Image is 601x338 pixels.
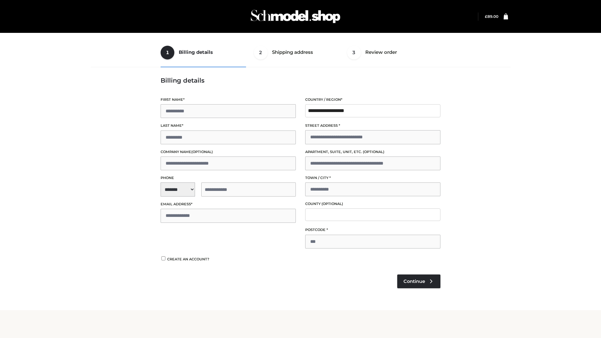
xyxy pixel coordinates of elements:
[485,14,487,19] span: £
[321,202,343,206] span: (optional)
[249,4,342,29] img: Schmodel Admin 964
[305,201,440,207] label: County
[167,257,209,261] span: Create an account?
[305,175,440,181] label: Town / City
[161,123,296,129] label: Last name
[161,77,440,84] h3: Billing details
[161,97,296,103] label: First name
[485,14,498,19] a: £89.00
[305,227,440,233] label: Postcode
[403,279,425,284] span: Continue
[485,14,498,19] bdi: 89.00
[397,274,440,288] a: Continue
[161,175,296,181] label: Phone
[305,149,440,155] label: Apartment, suite, unit, etc.
[161,149,296,155] label: Company name
[363,150,384,154] span: (optional)
[191,150,213,154] span: (optional)
[161,201,296,207] label: Email address
[161,256,166,260] input: Create an account?
[305,97,440,103] label: Country / Region
[305,123,440,129] label: Street address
